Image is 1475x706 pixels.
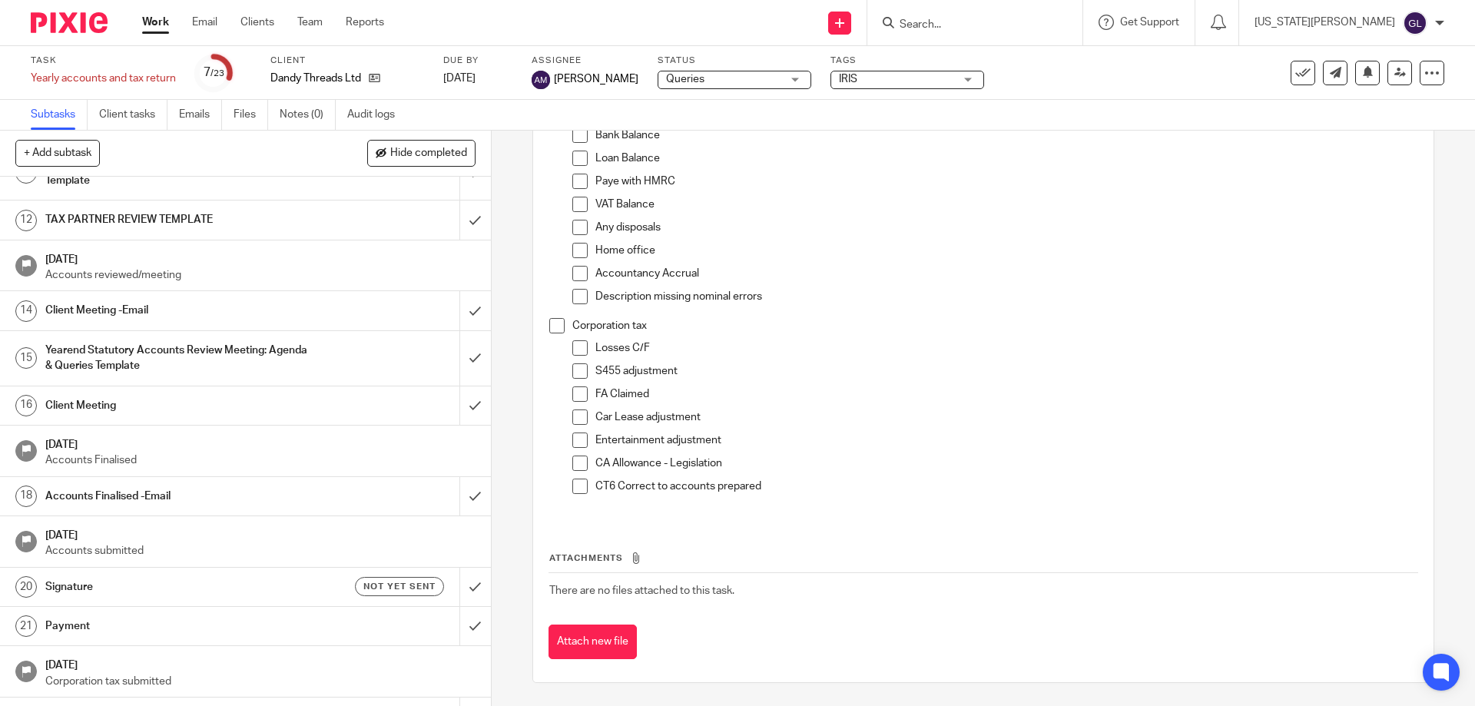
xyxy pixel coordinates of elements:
span: [DATE] [443,73,476,84]
input: Search [898,18,1036,32]
p: Paye with HMRC [595,174,1417,189]
p: VAT Balance [595,197,1417,212]
div: 21 [15,615,37,637]
a: Client tasks [99,100,167,130]
p: Corporation tax submitted [45,674,476,689]
h1: [DATE] [45,248,476,267]
div: Yearly accounts and tax return [31,71,176,86]
p: Any disposals [595,220,1417,235]
p: Dandy Threads Ltd [270,71,361,86]
span: Queries [666,74,704,85]
p: Losses C/F [595,340,1417,356]
p: Description missing nominal errors [595,289,1417,304]
small: /23 [210,69,224,78]
span: Hide completed [390,147,467,160]
p: Accountancy Accrual [595,266,1417,281]
h1: [DATE] [45,524,476,543]
a: Clients [240,15,274,30]
span: Get Support [1120,17,1179,28]
a: Email [192,15,217,30]
a: Subtasks [31,100,88,130]
button: Attach new file [549,625,637,659]
span: Not yet sent [363,580,436,593]
img: svg%3E [1403,11,1427,35]
a: Team [297,15,323,30]
h1: Signature [45,575,311,598]
p: Accounts Finalised [45,452,476,468]
div: 7 [204,64,224,81]
label: Due by [443,55,512,67]
div: 15 [15,347,37,369]
div: 14 [15,300,37,322]
p: CA Allowance - Legislation [595,456,1417,471]
p: Home office [595,243,1417,258]
a: Emails [179,100,222,130]
label: Tags [830,55,984,67]
h1: Client Meeting -Email [45,299,311,322]
div: 18 [15,486,37,507]
h1: Accounts Finalised -Email [45,485,311,508]
button: Hide completed [367,140,476,166]
label: Assignee [532,55,638,67]
span: [PERSON_NAME] [554,71,638,87]
span: Attachments [549,554,623,562]
p: FA Claimed [595,386,1417,402]
label: Status [658,55,811,67]
span: IRIS [839,74,857,85]
a: Audit logs [347,100,406,130]
h1: Payment [45,615,311,638]
span: There are no files attached to this task. [549,585,734,596]
a: Reports [346,15,384,30]
button: + Add subtask [15,140,100,166]
label: Client [270,55,424,67]
p: Accounts submitted [45,543,476,559]
p: Accounts reviewed/meeting [45,267,476,283]
h1: Yearend Statutory Accounts Review Meeting: Agenda & Queries Template [45,339,311,378]
img: Pixie [31,12,108,33]
p: [US_STATE][PERSON_NAME] [1255,15,1395,30]
div: 16 [15,395,37,416]
p: Car Lease adjustment [595,409,1417,425]
p: Corporation tax [572,318,1417,333]
label: Task [31,55,176,67]
h1: [DATE] [45,654,476,673]
a: Notes (0) [280,100,336,130]
div: 12 [15,210,37,231]
p: Entertainment adjustment [595,433,1417,448]
a: Files [234,100,268,130]
a: Work [142,15,169,30]
p: Loan Balance [595,151,1417,166]
div: 20 [15,576,37,598]
h1: TAX PARTNER REVIEW TEMPLATE [45,208,311,231]
img: svg%3E [532,71,550,89]
p: S455 adjustment [595,363,1417,379]
h1: [DATE] [45,433,476,452]
p: Bank Balance [595,128,1417,143]
p: CT6 Correct to accounts prepared [595,479,1417,494]
h1: Client Meeting [45,394,311,417]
